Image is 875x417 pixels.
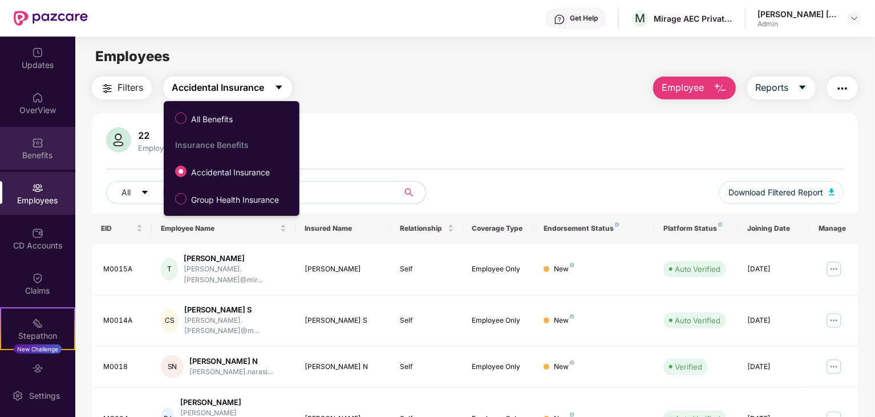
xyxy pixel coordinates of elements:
div: [PERSON_NAME] [305,264,382,275]
th: Manage [810,213,858,244]
img: svg+xml;base64,PHN2ZyBpZD0iSGVscC0zMngzMiIgeG1sbnM9Imh0dHA6Ly93d3cudzMub3JnLzIwMDAvc3ZnIiB3aWR0aD... [554,14,565,25]
div: [DATE] [747,264,801,275]
div: Self [400,315,454,326]
div: Self [400,362,454,372]
img: svg+xml;base64,PHN2ZyBpZD0iQmVuZWZpdHMiIHhtbG5zPSJodHRwOi8vd3d3LnczLm9yZy8yMDAwL3N2ZyIgd2lkdGg9Ij... [32,137,43,149]
div: Self [400,264,454,275]
img: svg+xml;base64,PHN2ZyB4bWxucz0iaHR0cDovL3d3dy53My5vcmcvMjAwMC9zdmciIHhtbG5zOnhsaW5rPSJodHRwOi8vd3... [714,82,727,95]
div: Employee Only [472,315,526,326]
span: Download Filtered Report [728,186,823,199]
div: [PERSON_NAME] [PERSON_NAME] [757,9,837,19]
button: Filters [92,77,152,99]
span: search [398,188,420,197]
img: manageButton [825,311,843,330]
img: svg+xml;base64,PHN2ZyBpZD0iSG9tZSIgeG1sbnM9Imh0dHA6Ly93d3cudzMub3JnLzIwMDAvc3ZnIiB3aWR0aD0iMjAiIG... [32,92,43,103]
div: M0015A [103,264,143,275]
img: svg+xml;base64,PHN2ZyB4bWxucz0iaHR0cDovL3d3dy53My5vcmcvMjAwMC9zdmciIHhtbG5zOnhsaW5rPSJodHRwOi8vd3... [829,189,835,195]
th: EID [92,213,152,244]
div: [DATE] [747,315,801,326]
span: Reports [756,81,789,95]
div: M0014A [103,315,143,326]
span: M [635,11,646,25]
th: Relationship [391,213,463,244]
span: Accidental Insurance [187,166,274,179]
div: Endorsement Status [544,224,645,233]
div: Insurance Benefits [175,140,299,150]
span: Employee [662,81,704,95]
img: svg+xml;base64,PHN2ZyB4bWxucz0iaHR0cDovL3d3dy53My5vcmcvMjAwMC9zdmciIHdpZHRoPSI4IiBoZWlnaHQ9IjgiIH... [570,412,574,417]
button: Allcaret-down [106,181,176,204]
div: [PERSON_NAME] N [189,356,273,367]
button: Employee [653,77,736,99]
div: Mirage AEC Private Limited [654,13,734,24]
img: svg+xml;base64,PHN2ZyBpZD0iVXBkYXRlZCIgeG1sbnM9Imh0dHA6Ly93d3cudzMub3JnLzIwMDAvc3ZnIiB3aWR0aD0iMj... [32,47,43,58]
th: Employee Name [152,213,295,244]
div: Get Help [570,14,598,23]
div: [PERSON_NAME].[PERSON_NAME]@m... [184,315,286,337]
span: Employee Name [161,224,278,233]
button: search [398,181,426,204]
img: svg+xml;base64,PHN2ZyB4bWxucz0iaHR0cDovL3d3dy53My5vcmcvMjAwMC9zdmciIHdpZHRoPSI4IiBoZWlnaHQ9IjgiIH... [718,222,723,227]
div: Employee Only [472,362,526,372]
div: Settings [26,390,63,402]
th: Joining Date [738,213,810,244]
img: svg+xml;base64,PHN2ZyBpZD0iRW1wbG95ZWVzIiB4bWxucz0iaHR0cDovL3d3dy53My5vcmcvMjAwMC9zdmciIHdpZHRoPS... [32,182,43,194]
div: Auto Verified [675,315,720,326]
img: manageButton [825,260,843,278]
img: svg+xml;base64,PHN2ZyB4bWxucz0iaHR0cDovL3d3dy53My5vcmcvMjAwMC9zdmciIHhtbG5zOnhsaW5rPSJodHRwOi8vd3... [106,127,131,153]
span: Group Health Insurance [187,194,283,206]
button: Download Filtered Report [719,181,844,204]
div: New [554,315,574,326]
img: svg+xml;base64,PHN2ZyBpZD0iQ2xhaW0iIHhtbG5zPSJodHRwOi8vd3d3LnczLm9yZy8yMDAwL3N2ZyIgd2lkdGg9IjIwIi... [32,272,43,284]
img: New Pazcare Logo [14,11,88,26]
div: 22 [136,130,179,141]
img: svg+xml;base64,PHN2ZyBpZD0iU2V0dGluZy0yMHgyMCIgeG1sbnM9Imh0dHA6Ly93d3cudzMub3JnLzIwMDAvc3ZnIiB3aW... [12,390,23,402]
div: New [554,264,574,275]
div: Admin [757,19,837,29]
th: Coverage Type [463,213,535,244]
div: [PERSON_NAME].narasi... [189,367,273,378]
div: [PERSON_NAME] [184,253,286,264]
div: [PERSON_NAME].[PERSON_NAME]@mir... [184,264,286,286]
img: svg+xml;base64,PHN2ZyB4bWxucz0iaHR0cDovL3d3dy53My5vcmcvMjAwMC9zdmciIHdpZHRoPSI4IiBoZWlnaHQ9IjgiIH... [615,222,619,227]
div: [PERSON_NAME] [180,397,286,408]
div: T [161,258,178,280]
div: New Challenge [14,344,62,354]
span: EID [101,224,134,233]
span: Filters [118,81,143,95]
img: svg+xml;base64,PHN2ZyB4bWxucz0iaHR0cDovL3d3dy53My5vcmcvMjAwMC9zdmciIHdpZHRoPSI4IiBoZWlnaHQ9IjgiIH... [570,360,574,365]
img: svg+xml;base64,PHN2ZyB4bWxucz0iaHR0cDovL3d3dy53My5vcmcvMjAwMC9zdmciIHdpZHRoPSI4IiBoZWlnaHQ9IjgiIH... [570,263,574,267]
img: manageButton [825,358,843,376]
span: All Benefits [187,113,237,126]
div: Employees [136,143,179,153]
span: caret-down [274,83,283,93]
img: svg+xml;base64,PHN2ZyB4bWxucz0iaHR0cDovL3d3dy53My5vcmcvMjAwMC9zdmciIHdpZHRoPSIyMSIgaGVpZ2h0PSIyMC... [32,318,43,329]
img: svg+xml;base64,PHN2ZyB4bWxucz0iaHR0cDovL3d3dy53My5vcmcvMjAwMC9zdmciIHdpZHRoPSIyNCIgaGVpZ2h0PSIyNC... [100,82,114,95]
span: Accidental Insurance [172,81,264,95]
span: caret-down [141,189,149,198]
img: svg+xml;base64,PHN2ZyB4bWxucz0iaHR0cDovL3d3dy53My5vcmcvMjAwMC9zdmciIHdpZHRoPSIyNCIgaGVpZ2h0PSIyNC... [836,82,849,95]
div: Platform Status [663,224,729,233]
button: Reportscaret-down [747,77,816,99]
img: svg+xml;base64,PHN2ZyBpZD0iRHJvcGRvd24tMzJ4MzIiIHhtbG5zPSJodHRwOi8vd3d3LnczLm9yZy8yMDAwL3N2ZyIgd2... [850,14,859,23]
th: Insured Name [295,213,391,244]
img: svg+xml;base64,PHN2ZyBpZD0iQ0RfQWNjb3VudHMiIGRhdGEtbmFtZT0iQ0QgQWNjb3VudHMiIHhtbG5zPSJodHRwOi8vd3... [32,227,43,239]
div: M0018 [103,362,143,372]
img: svg+xml;base64,PHN2ZyBpZD0iRW5kb3JzZW1lbnRzIiB4bWxucz0iaHR0cDovL3d3dy53My5vcmcvMjAwMC9zdmciIHdpZH... [32,363,43,374]
span: caret-down [798,83,807,93]
div: [DATE] [747,362,801,372]
div: CS [161,309,179,332]
span: All [121,186,131,199]
span: Relationship [400,224,445,233]
button: Accidental Insurancecaret-down [163,77,292,99]
div: Employee Only [472,264,526,275]
div: Auto Verified [675,263,720,275]
div: [PERSON_NAME] S [184,304,286,315]
div: [PERSON_NAME] N [305,362,382,372]
div: SN [161,355,184,378]
div: New [554,362,574,372]
div: Stepathon [1,330,74,342]
span: Employees [95,48,170,65]
img: svg+xml;base64,PHN2ZyB4bWxucz0iaHR0cDovL3d3dy53My5vcmcvMjAwMC9zdmciIHdpZHRoPSI4IiBoZWlnaHQ9IjgiIH... [570,314,574,319]
div: [PERSON_NAME] S [305,315,382,326]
